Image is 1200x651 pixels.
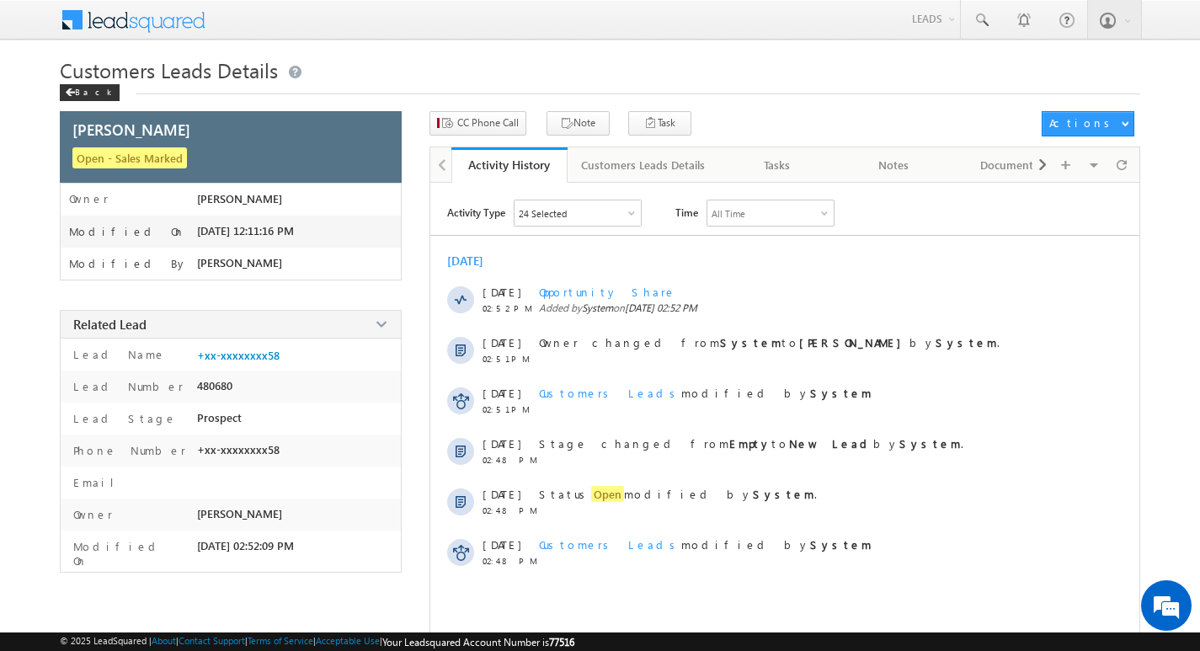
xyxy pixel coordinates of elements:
span: 02:52 PM [483,303,533,313]
span: Added by on [539,301,1093,314]
strong: [PERSON_NAME] [799,335,909,350]
a: +xx-xxxxxxxx58 [197,349,280,362]
a: Documents [952,147,1069,183]
div: Customers Leads Details [581,155,705,175]
a: Tasks [720,147,836,183]
span: 77516 [549,636,574,648]
label: Lead Number [69,379,184,393]
span: [DATE] [483,487,520,501]
a: Terms of Service [248,635,313,646]
span: Open [591,486,624,502]
a: Acceptable Use [316,635,380,646]
div: Back [60,84,120,101]
div: Activity History [464,157,555,173]
span: [DATE] [483,386,520,400]
label: Owner [69,192,109,205]
label: Lead Name [69,347,166,361]
div: Owner Changed,Status Changed,Stage Changed,Source Changed,Notes & 19 more.. [515,200,641,226]
button: Note [547,111,610,136]
a: Activity History [451,147,568,183]
div: All Time [712,208,745,219]
strong: System [720,335,781,350]
span: +xx-xxxxxxxx58 [197,443,280,456]
span: Your Leadsquared Account Number is [382,636,574,648]
label: Modified On [69,539,188,568]
span: Customers Leads Details [60,56,278,83]
span: [DATE] 12:11:16 PM [197,224,294,237]
span: © 2025 LeadSquared | | | | | [60,635,574,648]
span: Owner changed from to by . [539,335,1000,350]
span: 02:48 PM [483,556,533,566]
span: 02:51 PM [483,404,533,414]
strong: Empty [729,436,771,451]
span: Customers Leads [539,386,681,400]
div: Actions [1049,115,1116,131]
span: [PERSON_NAME] [197,256,282,269]
label: Modified By [69,257,188,270]
span: [PERSON_NAME] [197,192,282,205]
span: System [582,301,613,314]
span: CC Phone Call [457,115,519,131]
span: 02:51 PM [483,354,533,364]
strong: New Lead [789,436,873,451]
span: [DATE] [483,436,520,451]
span: Opportunity Share [539,285,676,299]
div: Tasks [733,155,821,175]
button: Task [628,111,691,136]
strong: System [810,386,872,400]
strong: System [899,436,961,451]
span: 480680 [197,379,232,392]
div: [DATE] [447,253,502,269]
a: Notes [836,147,952,183]
label: Phone Number [69,443,186,457]
div: Documents [966,155,1053,175]
span: Stage changed from to by . [539,436,963,451]
span: [DATE] [483,335,520,350]
span: 02:48 PM [483,455,533,465]
span: Related Lead [73,316,147,333]
span: [PERSON_NAME] [197,507,282,520]
span: modified by [539,537,872,552]
label: Email [69,475,127,489]
span: Open - Sales Marked [72,147,187,168]
button: Actions [1042,111,1134,136]
a: About [152,635,176,646]
span: modified by [539,386,872,400]
span: Time [675,200,698,225]
span: Activity Type [447,200,505,225]
strong: System [753,487,814,501]
span: [DATE] [483,537,520,552]
button: CC Phone Call [429,111,526,136]
span: [DATE] [483,285,520,299]
span: [DATE] 02:52 PM [625,301,697,314]
span: [PERSON_NAME] [72,119,190,140]
label: Modified On [69,225,185,238]
span: 02:48 PM [483,505,533,515]
strong: System [810,537,872,552]
a: Customers Leads Details [568,147,720,183]
div: 24 Selected [519,208,567,219]
span: Status modified by . [539,486,817,502]
strong: System [936,335,997,350]
span: Customers Leads [539,537,681,552]
label: Lead Stage [69,411,177,425]
div: Notes [850,155,937,175]
a: Contact Support [179,635,245,646]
